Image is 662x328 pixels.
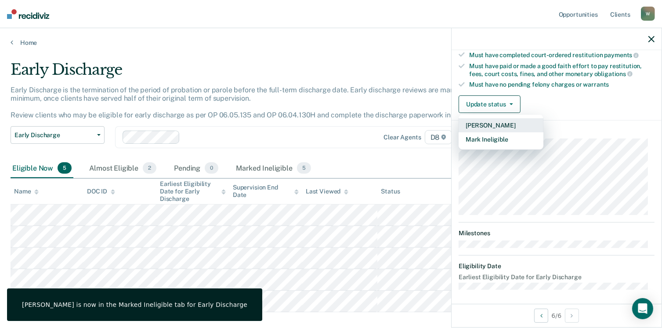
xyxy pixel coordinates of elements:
[160,180,226,202] div: Earliest Eligibility Date for Early Discharge
[632,298,653,319] div: Open Intercom Messenger
[14,131,94,139] span: Early Discharge
[469,62,655,77] div: Must have paid or made a good faith effort to pay restitution, fees, court costs, fines, and othe...
[459,132,543,146] button: Mark Ineligible
[459,262,655,270] dt: Eligibility Date
[641,7,655,21] div: W
[11,61,507,86] div: Early Discharge
[594,70,633,77] span: obligations
[14,188,39,195] div: Name
[469,51,655,59] div: Must have completed court-ordered restitution
[11,86,483,120] p: Early Discharge is the termination of the period of probation or parole before the full-term disc...
[58,162,72,174] span: 5
[297,162,311,174] span: 5
[87,188,115,195] div: DOC ID
[233,184,299,199] div: Supervision End Date
[459,273,655,281] dt: Earliest Eligibility Date for Early Discharge
[459,118,543,132] button: [PERSON_NAME]
[459,230,655,237] dt: Milestones
[381,188,400,195] div: Status
[87,159,158,178] div: Almost Eligible
[459,128,655,135] dt: Supervision
[583,81,609,88] span: warrants
[459,95,521,113] button: Update status
[565,309,579,323] button: Next Opportunity
[11,39,651,47] a: Home
[604,51,639,58] span: payments
[234,159,313,178] div: Marked Ineligible
[7,9,49,19] img: Recidiviz
[469,81,655,88] div: Must have no pending felony charges or
[383,134,421,141] div: Clear agents
[22,301,247,309] div: [PERSON_NAME] is now in the Marked Ineligible tab for Early Discharge
[11,159,73,178] div: Eligible Now
[172,159,220,178] div: Pending
[143,162,156,174] span: 2
[205,162,218,174] span: 0
[452,304,662,327] div: 6 / 6
[534,309,548,323] button: Previous Opportunity
[425,130,452,144] span: D8
[306,188,348,195] div: Last Viewed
